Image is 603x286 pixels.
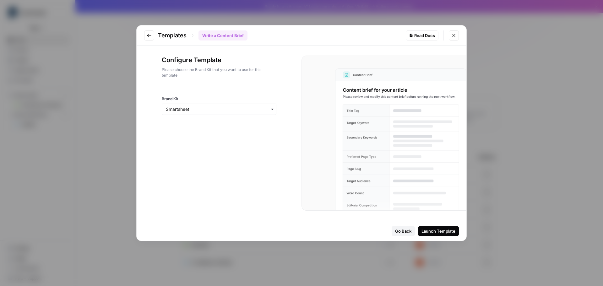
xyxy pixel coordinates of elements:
div: Templates [158,30,247,40]
button: Go Back [392,226,415,236]
a: Read Docs [406,30,438,40]
button: Close modal [449,30,459,40]
button: Go to previous step [144,30,154,40]
label: Brand Kit [162,96,276,102]
div: Launch Template [421,228,455,234]
div: Write a Content Brief [198,30,247,40]
div: Configure Template [162,56,276,86]
div: Read Docs [409,32,435,39]
button: Launch Template [418,226,459,236]
div: Go Back [395,228,411,234]
input: Smartsheet [166,106,272,112]
p: Please choose the Brand Kit that you want to use for this template [162,67,276,78]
